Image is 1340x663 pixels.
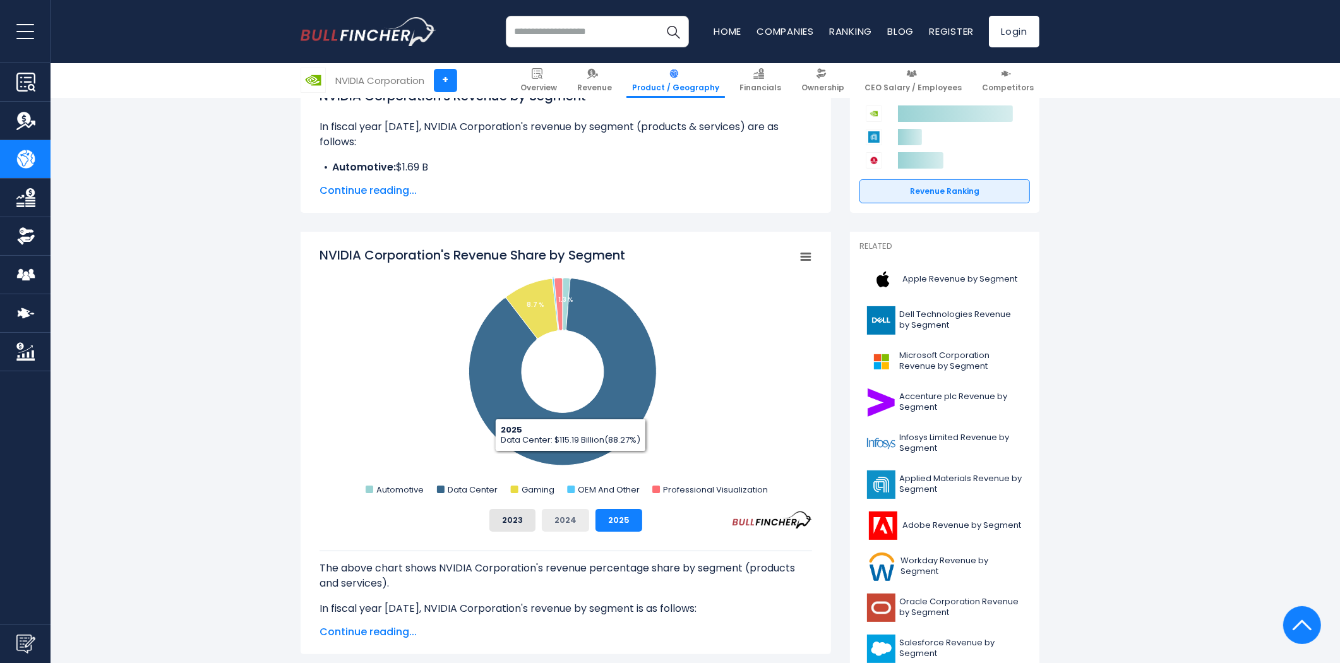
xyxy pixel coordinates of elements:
span: CEO Salary / Employees [864,83,962,93]
a: Apple Revenue by Segment [859,262,1030,297]
span: Competitors [982,83,1034,93]
tspan: 1.3 % [558,295,573,304]
p: The above chart shows NVIDIA Corporation's revenue percentage share by segment (products and serv... [320,561,812,591]
a: Financials [734,63,787,98]
a: Go to homepage [301,17,436,46]
img: Applied Materials competitors logo [866,129,882,145]
span: Accenture plc Revenue by Segment [899,391,1022,413]
img: Ownership [16,227,35,246]
p: In fiscal year [DATE], NVIDIA Corporation's revenue by segment is as follows: [320,601,812,616]
span: Continue reading... [320,624,812,640]
text: Data Center [448,484,498,496]
img: NVIDIA Corporation competitors logo [866,105,882,122]
text: Professional Visualization [663,484,768,496]
img: bullfincher logo [301,17,436,46]
text: Automotive [376,484,424,496]
a: Accenture plc Revenue by Segment [859,385,1030,420]
span: Microsoft Corporation Revenue by Segment [899,350,1022,372]
a: Applied Materials Revenue by Segment [859,467,1030,502]
text: OEM And Other [578,484,640,496]
p: Related [859,241,1030,252]
a: Workday Revenue by Segment [859,549,1030,584]
tspan: NVIDIA Corporation's Revenue Share by Segment [320,246,625,264]
a: Product / Geography [626,63,725,98]
span: Adobe Revenue by Segment [902,520,1021,531]
a: Competitors [976,63,1039,98]
a: Ranking [829,25,872,38]
tspan: 8.7 % [527,300,544,309]
a: + [434,69,457,92]
a: Infosys Limited Revenue by Segment [859,426,1030,461]
a: Oracle Corporation Revenue by Segment [859,590,1030,625]
svg: NVIDIA Corporation's Revenue Share by Segment [320,246,812,499]
img: INFY logo [867,429,895,458]
span: Infosys Limited Revenue by Segment [899,433,1022,454]
a: Adobe Revenue by Segment [859,508,1030,543]
img: AAPL logo [867,265,899,294]
a: Microsoft Corporation Revenue by Segment [859,344,1030,379]
span: Ownership [801,83,844,93]
img: AMAT logo [867,470,895,499]
img: ADBE logo [867,511,899,540]
div: NVIDIA Corporation [335,73,424,88]
button: 2025 [595,509,642,532]
tspan: 88.27 % [572,441,599,451]
span: Financials [739,83,781,93]
text: Gaming [522,484,554,496]
a: Home [714,25,741,38]
span: Revenue [577,83,612,93]
a: Overview [515,63,563,98]
span: Dell Technologies Revenue by Segment [899,309,1022,331]
b: Automotive: [332,160,396,174]
a: Ownership [796,63,850,98]
a: Login [989,16,1039,47]
a: Revenue [571,63,618,98]
img: Broadcom competitors logo [866,152,882,169]
a: Register [929,25,974,38]
span: Continue reading... [320,183,812,198]
span: Workday Revenue by Segment [901,556,1022,577]
img: WDAY logo [867,552,897,581]
span: Product / Geography [632,83,719,93]
li: $1.69 B [320,160,812,175]
img: ACN logo [867,388,895,417]
img: ORCL logo [867,594,895,622]
span: Applied Materials Revenue by Segment [899,474,1022,495]
img: NVDA logo [301,68,325,92]
img: DELL logo [867,306,895,335]
a: Dell Technologies Revenue by Segment [859,303,1030,338]
span: Oracle Corporation Revenue by Segment [899,597,1022,618]
a: Blog [887,25,914,38]
button: 2024 [542,509,589,532]
a: CEO Salary / Employees [859,63,967,98]
img: MSFT logo [867,347,895,376]
span: Overview [520,83,557,93]
span: Salesforce Revenue by Segment [899,638,1022,659]
p: In fiscal year [DATE], NVIDIA Corporation's revenue by segment (products & services) are as follows: [320,119,812,150]
a: Revenue Ranking [859,179,1030,203]
img: CRM logo [867,635,895,663]
span: Apple Revenue by Segment [902,274,1017,285]
button: Search [657,16,689,47]
a: Companies [757,25,814,38]
button: 2023 [489,509,535,532]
